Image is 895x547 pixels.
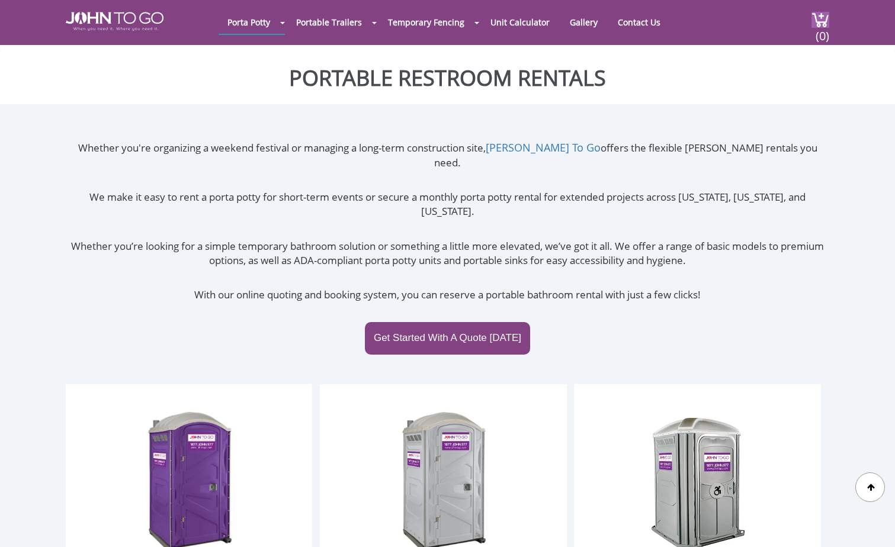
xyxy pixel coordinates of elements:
a: Get Started With A Quote [DATE] [365,322,530,354]
p: We make it easy to rent a porta potty for short-term events or secure a monthly porta potty renta... [66,190,829,219]
a: Unit Calculator [482,11,559,34]
a: [PERSON_NAME] To Go [486,140,601,155]
span: (0) [815,18,829,44]
img: cart a [811,12,829,28]
p: Whether you're organizing a weekend festival or managing a long-term construction site, offers th... [66,140,829,170]
p: With our online quoting and booking system, you can reserve a portable bathroom rental with just ... [66,288,829,302]
a: Contact Us [609,11,669,34]
a: Portable Trailers [287,11,371,34]
a: Porta Potty [219,11,279,34]
a: Temporary Fencing [379,11,473,34]
p: Whether you’re looking for a simple temporary bathroom solution or something a little more elevat... [66,239,829,268]
a: Gallery [561,11,607,34]
img: JOHN to go [66,12,163,31]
